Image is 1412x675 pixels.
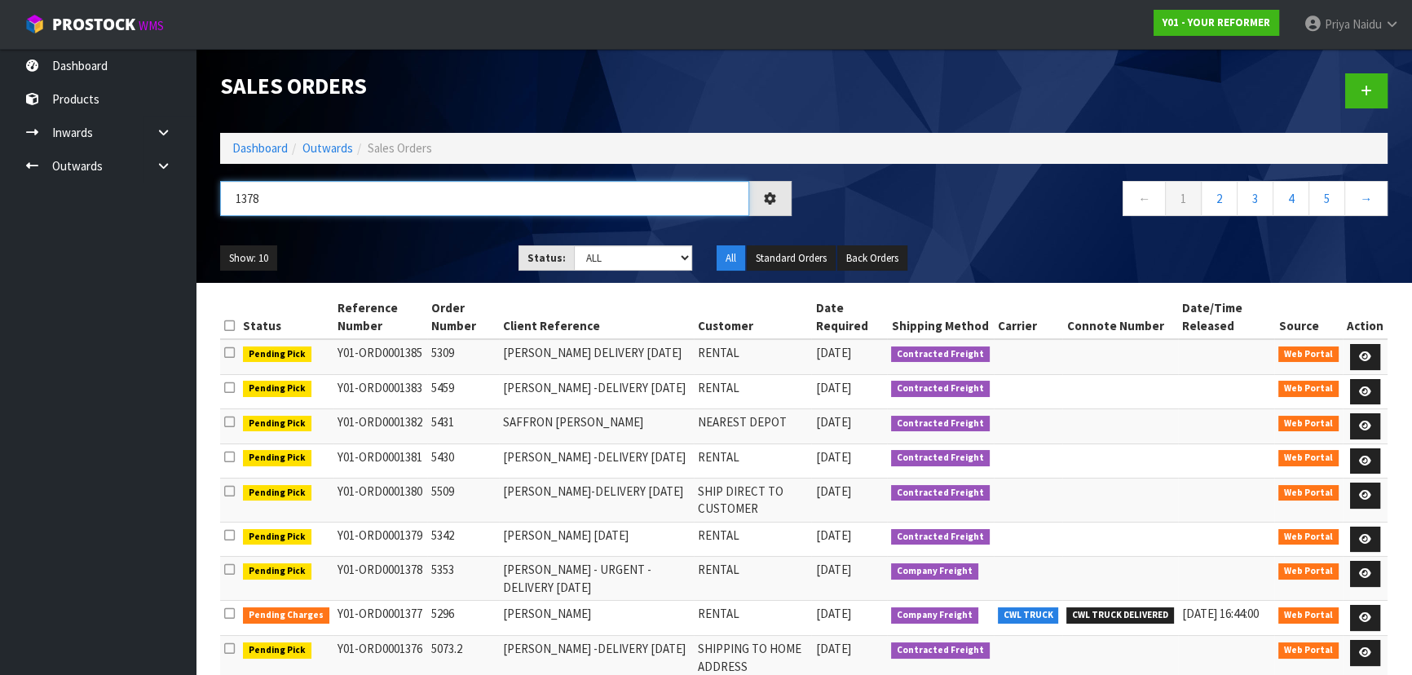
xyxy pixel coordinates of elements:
button: Back Orders [837,245,907,271]
a: → [1344,181,1388,216]
strong: Y01 - YOUR REFORMER [1163,15,1270,29]
td: [PERSON_NAME] -DELIVERY [DATE] [499,374,694,409]
td: SAFFRON [PERSON_NAME] [499,409,694,444]
td: 5296 [427,601,499,636]
span: Pending Pick [243,381,311,397]
td: RENTAL [694,374,811,409]
span: Contracted Freight [891,381,990,397]
a: Outwards [302,140,353,156]
nav: Page navigation [816,181,1388,221]
td: 5430 [427,443,499,479]
td: [PERSON_NAME] [DATE] [499,522,694,557]
span: Contracted Freight [891,346,990,363]
span: Web Portal [1278,450,1339,466]
button: All [717,245,745,271]
span: Contracted Freight [891,416,990,432]
span: Web Portal [1278,416,1339,432]
span: [DATE] [815,606,850,621]
td: [PERSON_NAME]-DELIVERY [DATE] [499,479,694,523]
td: 5342 [427,522,499,557]
span: Sales Orders [368,140,432,156]
td: [PERSON_NAME] DELIVERY [DATE] [499,339,694,374]
span: Naidu [1352,16,1382,32]
th: Action [1343,295,1388,339]
span: [DATE] [815,527,850,543]
td: Y01-ORD0001379 [333,522,428,557]
td: 5459 [427,374,499,409]
span: Contracted Freight [891,485,990,501]
th: Order Number [427,295,499,339]
td: [PERSON_NAME] [499,601,694,636]
a: 1 [1165,181,1202,216]
span: [DATE] [815,483,850,499]
input: Search sales orders [220,181,749,216]
td: RENTAL [694,443,811,479]
th: Source [1274,295,1343,339]
td: Y01-ORD0001382 [333,409,428,444]
span: [DATE] [815,380,850,395]
td: Y01-ORD0001385 [333,339,428,374]
span: Contracted Freight [891,642,990,659]
span: Pending Pick [243,416,311,432]
span: [DATE] [815,449,850,465]
h1: Sales Orders [220,73,792,98]
td: Y01-ORD0001378 [333,557,428,601]
span: CWL TRUCK [998,607,1059,624]
a: Y01 - YOUR REFORMER [1154,10,1279,36]
td: Y01-ORD0001381 [333,443,428,479]
span: Company Freight [891,563,978,580]
td: 5353 [427,557,499,601]
span: Priya [1325,16,1350,32]
small: WMS [139,18,164,33]
th: Status [239,295,333,339]
th: Client Reference [499,295,694,339]
td: Y01-ORD0001380 [333,479,428,523]
a: 3 [1237,181,1273,216]
th: Shipping Method [887,295,994,339]
th: Date Required [811,295,887,339]
span: [DATE] [815,641,850,656]
td: 5509 [427,479,499,523]
span: Pending Pick [243,563,311,580]
a: ← [1123,181,1166,216]
td: RENTAL [694,522,811,557]
td: 5309 [427,339,499,374]
td: [PERSON_NAME] - URGENT - DELIVERY [DATE] [499,557,694,601]
a: 4 [1273,181,1309,216]
span: Web Portal [1278,529,1339,545]
td: RENTAL [694,339,811,374]
span: ProStock [52,14,135,35]
span: [DATE] [815,414,850,430]
td: RENTAL [694,601,811,636]
span: Pending Pick [243,450,311,466]
button: Show: 10 [220,245,277,271]
th: Customer [694,295,811,339]
span: Web Portal [1278,563,1339,580]
span: [DATE] [815,562,850,577]
td: SHIP DIRECT TO CUSTOMER [694,479,811,523]
a: Dashboard [232,140,288,156]
td: RENTAL [694,557,811,601]
th: Connote Number [1062,295,1178,339]
span: Web Portal [1278,607,1339,624]
span: Pending Pick [243,529,311,545]
span: [DATE] 16:44:00 [1182,606,1259,621]
strong: Status: [527,251,566,265]
span: Contracted Freight [891,450,990,466]
span: Pending Charges [243,607,329,624]
img: cube-alt.png [24,14,45,34]
span: Web Portal [1278,485,1339,501]
span: CWL TRUCK DELIVERED [1066,607,1174,624]
th: Date/Time Released [1178,295,1274,339]
span: Contracted Freight [891,529,990,545]
span: Company Freight [891,607,978,624]
td: 5431 [427,409,499,444]
td: [PERSON_NAME] -DELIVERY [DATE] [499,443,694,479]
td: Y01-ORD0001377 [333,601,428,636]
button: Standard Orders [747,245,836,271]
span: Web Portal [1278,642,1339,659]
span: [DATE] [815,345,850,360]
td: Y01-ORD0001383 [333,374,428,409]
a: 2 [1201,181,1238,216]
span: Pending Pick [243,346,311,363]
